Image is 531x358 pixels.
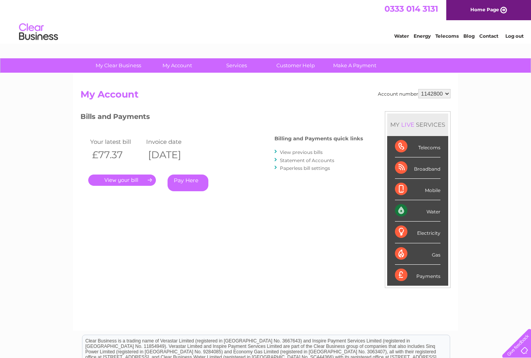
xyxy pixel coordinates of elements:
a: Paperless bill settings [280,165,330,171]
a: . [88,175,156,186]
a: My Account [145,58,210,73]
a: Log out [505,33,524,39]
a: Make A Payment [323,58,387,73]
div: Electricity [395,222,440,243]
a: My Clear Business [86,58,150,73]
a: View previous bills [280,149,323,155]
a: Blog [463,33,475,39]
div: Payments [395,265,440,286]
div: Telecoms [395,136,440,157]
a: Statement of Accounts [280,157,334,163]
td: Invoice date [144,136,200,147]
div: Broadband [395,157,440,179]
th: £77.37 [88,147,144,163]
div: Clear Business is a trading name of Verastar Limited (registered in [GEOGRAPHIC_DATA] No. 3667643... [82,4,450,38]
a: Customer Help [264,58,328,73]
a: Contact [479,33,498,39]
a: Pay Here [168,175,208,191]
a: Services [204,58,269,73]
a: 0333 014 3131 [384,4,438,14]
a: Telecoms [435,33,459,39]
h2: My Account [80,89,451,104]
h3: Bills and Payments [80,111,363,125]
th: [DATE] [144,147,200,163]
a: Water [394,33,409,39]
img: logo.png [19,20,58,44]
div: Water [395,200,440,222]
div: MY SERVICES [387,114,448,136]
div: Account number [378,89,451,98]
td: Your latest bill [88,136,144,147]
div: LIVE [400,121,416,128]
div: Gas [395,243,440,265]
h4: Billing and Payments quick links [274,136,363,141]
div: Mobile [395,179,440,200]
a: Energy [414,33,431,39]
